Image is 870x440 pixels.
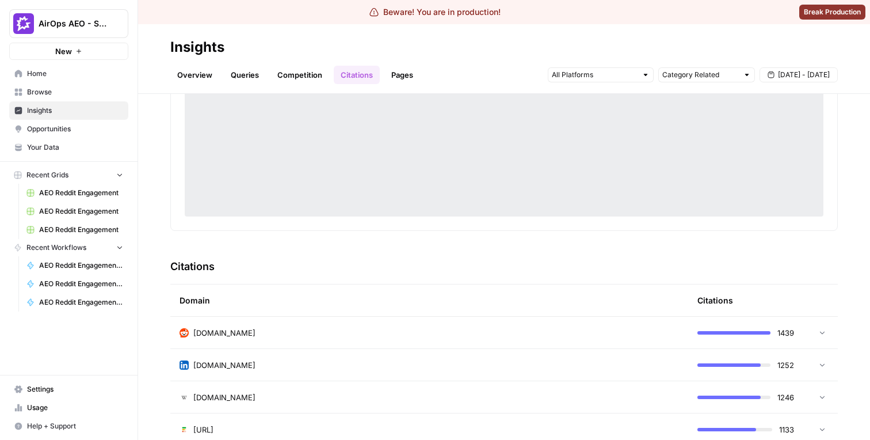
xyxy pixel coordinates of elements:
[804,7,861,17] span: Break Production
[334,66,380,84] a: Citations
[26,170,68,180] span: Recent Grids
[21,221,128,239] a: AEO Reddit Engagement
[39,225,123,235] span: AEO Reddit Engagement
[799,5,865,20] button: Break Production
[170,259,215,275] h3: Citations
[39,188,123,198] span: AEO Reddit Engagement
[9,120,128,138] a: Opportunities
[9,101,128,120] a: Insights
[27,105,123,116] span: Insights
[39,260,123,271] span: AEO Reddit Engagement - Fork
[697,285,733,316] div: Citations
[180,328,189,337] img: m2cl2pnoess66jx31edqk0jfpcfn
[27,87,123,97] span: Browse
[21,256,128,275] a: AEO Reddit Engagement - Fork
[9,65,128,83] a: Home
[180,361,189,370] img: ohiio4oour1vdiyjjcsk00o6i5zn
[9,166,128,184] button: Recent Grids
[9,9,128,38] button: Workspace: AirOps AEO - Single Brand (Gong)
[778,70,830,80] span: [DATE] - [DATE]
[193,359,255,371] span: [DOMAIN_NAME]
[21,202,128,221] a: AEO Reddit Engagement
[27,69,123,79] span: Home
[26,242,86,253] span: Recent Workflows
[662,69,738,81] input: Category Related
[777,359,794,371] span: 1252
[55,45,72,57] span: New
[21,275,128,293] a: AEO Reddit Engagement - Fork
[180,425,189,434] img: 8fznx886d46p6caclyoytbpy0v5d
[760,67,838,82] button: [DATE] - [DATE]
[21,184,128,202] a: AEO Reddit Engagement
[552,69,637,81] input: All Platforms
[9,239,128,256] button: Recent Workflows
[39,206,123,217] span: AEO Reddit Engagement
[193,392,255,403] span: [DOMAIN_NAME]
[27,421,123,431] span: Help + Support
[27,142,123,153] span: Your Data
[180,393,189,402] img: vm3p9xuvjyp37igu3cuc8ys7u6zv
[9,83,128,101] a: Browse
[384,66,420,84] a: Pages
[180,285,679,316] div: Domain
[9,417,128,435] button: Help + Support
[170,38,224,56] div: Insights
[270,66,329,84] a: Competition
[13,13,34,34] img: AirOps AEO - Single Brand (Gong) Logo
[39,18,108,29] span: AirOps AEO - Single Brand (Gong)
[39,297,123,308] span: AEO Reddit Engagement - Fork
[779,424,794,435] span: 1133
[369,6,501,18] div: Beware! You are in production!
[27,124,123,134] span: Opportunities
[9,380,128,399] a: Settings
[27,384,123,395] span: Settings
[39,279,123,289] span: AEO Reddit Engagement - Fork
[777,392,794,403] span: 1246
[224,66,266,84] a: Queries
[193,424,213,435] span: [URL]
[9,399,128,417] a: Usage
[27,403,123,413] span: Usage
[9,138,128,157] a: Your Data
[193,327,255,339] span: [DOMAIN_NAME]
[21,293,128,312] a: AEO Reddit Engagement - Fork
[9,43,128,60] button: New
[170,66,219,84] a: Overview
[777,327,794,339] span: 1439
